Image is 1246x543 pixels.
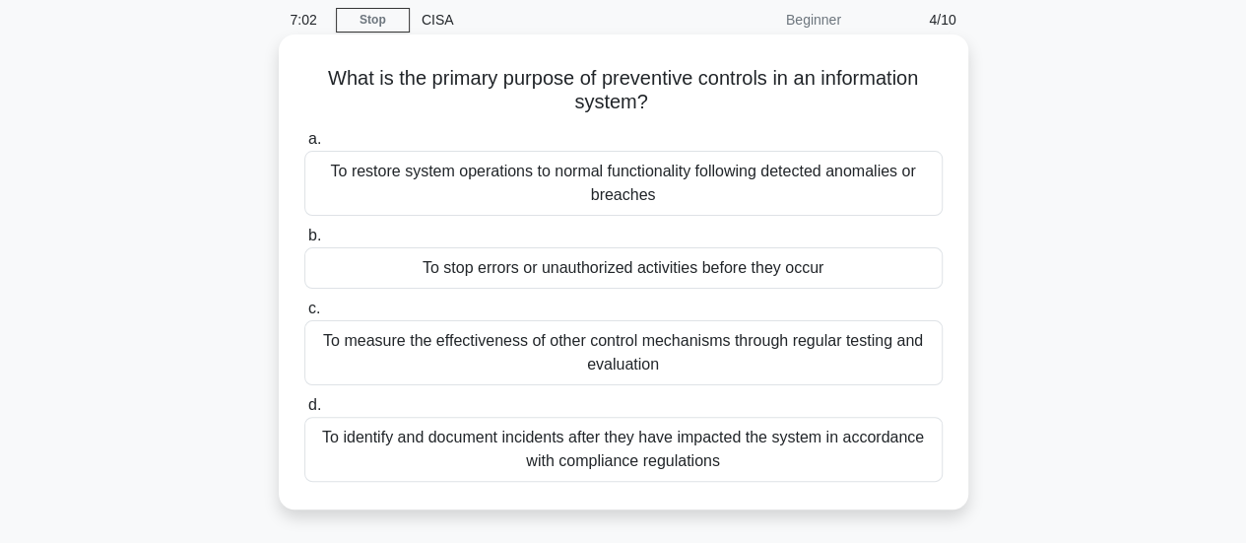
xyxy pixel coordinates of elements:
[308,130,321,147] span: a.
[302,66,945,115] h5: What is the primary purpose of preventive controls in an information system?
[304,247,943,289] div: To stop errors or unauthorized activities before they occur
[308,227,321,243] span: b.
[304,417,943,482] div: To identify and document incidents after they have impacted the system in accordance with complia...
[304,320,943,385] div: To measure the effectiveness of other control mechanisms through regular testing and evaluation
[308,300,320,316] span: c.
[304,151,943,216] div: To restore system operations to normal functionality following detected anomalies or breaches
[336,8,410,33] a: Stop
[308,396,321,413] span: d.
